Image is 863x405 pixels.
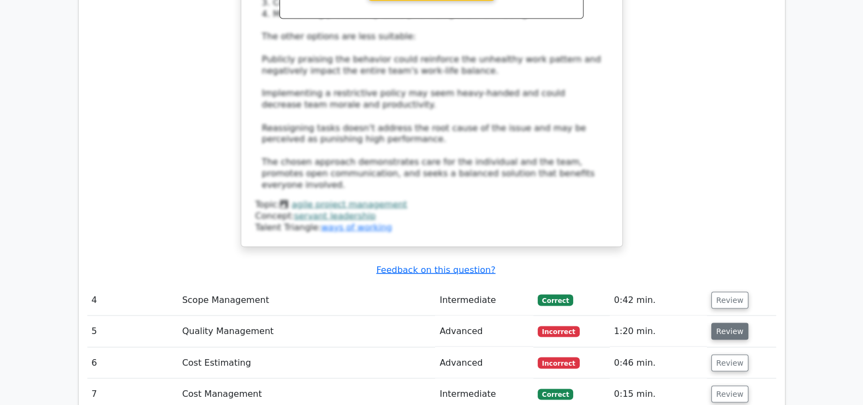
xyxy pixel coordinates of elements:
span: Incorrect [538,357,580,368]
button: Review [711,385,748,402]
div: Topic: [255,199,608,210]
td: 5 [87,315,178,347]
a: agile project management [291,199,407,209]
span: Correct [538,294,573,305]
button: Review [711,323,748,340]
button: Review [711,354,748,371]
td: 0:46 min. [610,347,707,378]
button: Review [711,291,748,308]
a: Feedback on this question? [376,264,495,275]
td: Advanced [435,347,533,378]
td: 1:20 min. [610,315,707,347]
td: Intermediate [435,284,533,315]
a: ways of working [321,222,392,232]
div: Talent Triangle: [255,199,608,233]
td: 0:42 min. [610,284,707,315]
a: servant leadership [294,210,376,221]
td: Advanced [435,315,533,347]
span: Correct [538,389,573,400]
div: Concept: [255,210,608,222]
span: Incorrect [538,326,580,337]
td: Scope Management [178,284,436,315]
td: Cost Estimating [178,347,436,378]
td: 4 [87,284,178,315]
td: Quality Management [178,315,436,347]
td: 6 [87,347,178,378]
